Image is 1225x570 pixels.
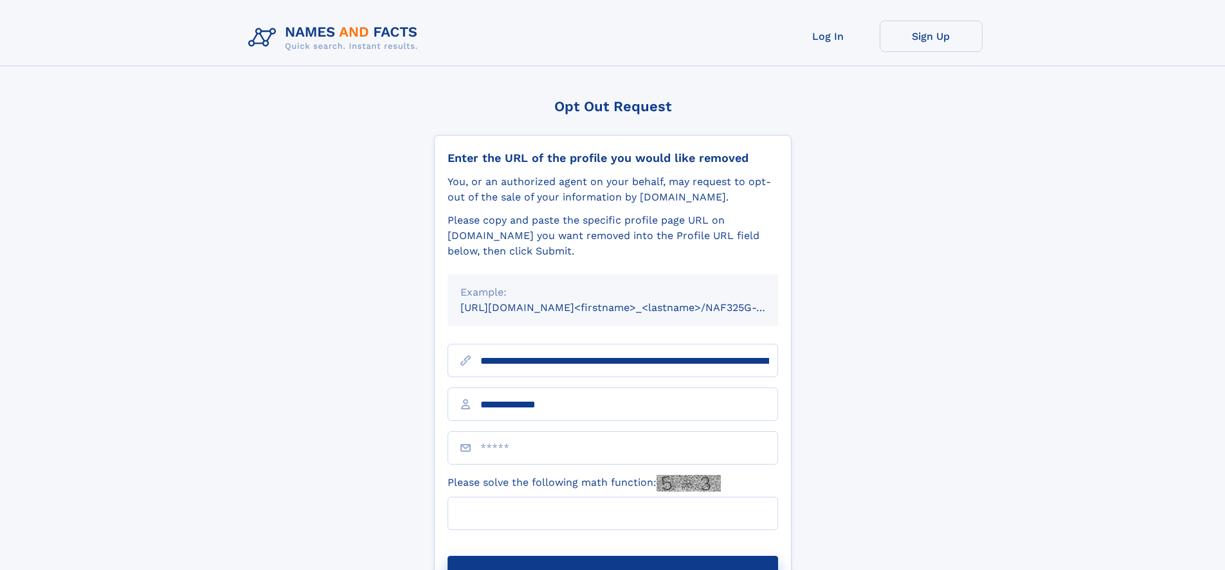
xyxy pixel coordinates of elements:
div: Enter the URL of the profile you would like removed [448,151,778,165]
div: Example: [460,285,765,300]
a: Sign Up [880,21,983,52]
a: Log In [777,21,880,52]
label: Please solve the following math function: [448,475,721,492]
small: [URL][DOMAIN_NAME]<firstname>_<lastname>/NAF325G-xxxxxxxx [460,301,803,314]
div: You, or an authorized agent on your behalf, may request to opt-out of the sale of your informatio... [448,174,778,205]
div: Please copy and paste the specific profile page URL on [DOMAIN_NAME] you want removed into the Pr... [448,213,778,259]
img: Logo Names and Facts [243,21,428,55]
div: Opt Out Request [434,98,792,114]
